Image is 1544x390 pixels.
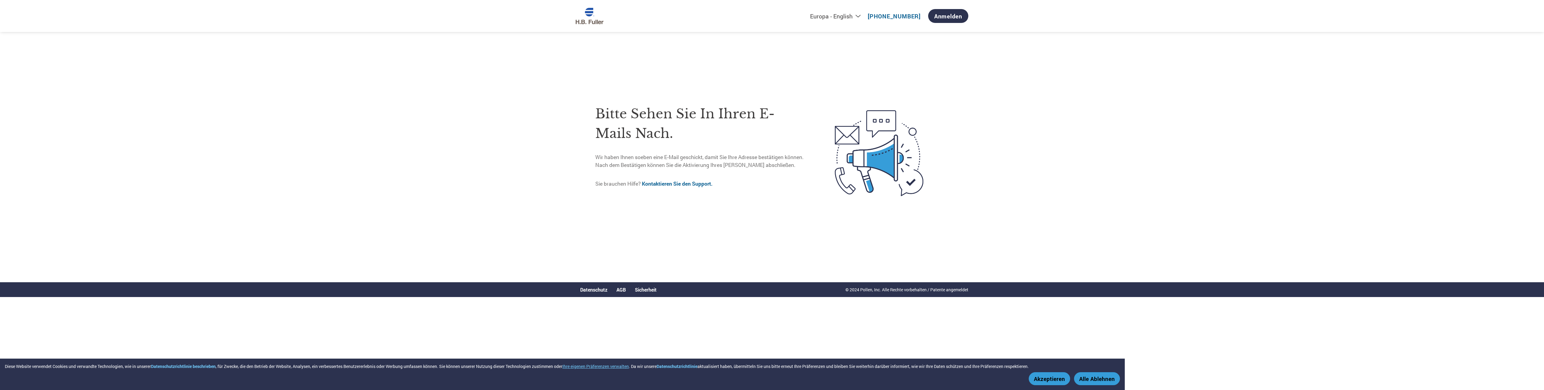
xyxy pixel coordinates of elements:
[595,180,712,187] font: Sie brauchen Hilfe?
[562,363,629,369] button: Ihre eigenen Präferenzen verwalten
[657,363,697,369] a: Datenschutzrichtlinie
[928,9,968,23] a: Anmelden
[5,363,562,369] font: Diese Website verwendet Cookies und verwandte Technologien, wie in unserer , für Zwecke, die den ...
[580,286,607,293] a: Datenschutz
[595,153,809,169] p: Wir haben Ihnen soeben eine E-Mail geschickt, damit Sie Ihre Adresse bestätigen können. Nach dem ...
[151,363,216,369] a: Datenschutzrichtlinie beschrieben
[595,104,809,143] h1: Bitte sehen Sie in Ihren E-Mails nach.
[629,363,1029,369] font: . Da wir unsere aktualisiert haben, übermitteln Sie uns bitte erneut Ihre Präferenzen und bleiben...
[642,180,712,187] a: Kontaktieren Sie den Support.
[1074,372,1120,385] button: Alle Ablehnen
[1029,372,1070,385] button: Akzeptieren
[845,286,968,293] p: © 2024 Pollen, Inc. Alle Rechte vorbehalten / Patente angemeldet
[809,99,949,207] img: open-email
[616,286,626,293] a: AGB
[868,12,921,20] a: [PHONE_NUMBER]
[576,8,603,24] img: H.B. Fuller
[635,286,657,293] a: Sicherheit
